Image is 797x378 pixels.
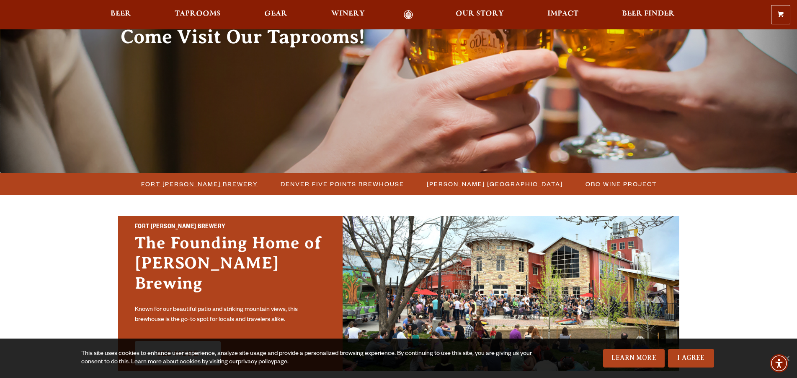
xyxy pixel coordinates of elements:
span: Beer [111,10,131,17]
a: Denver Five Points Brewhouse [276,178,408,190]
p: Known for our beautiful patio and striking mountain views, this brewhouse is the go-to spot for l... [135,305,326,325]
a: OBC Wine Project [580,178,661,190]
span: OBC Wine Project [585,178,657,190]
a: Fort [PERSON_NAME] Brewery [136,178,262,190]
span: Denver Five Points Brewhouse [281,178,404,190]
span: Our Story [456,10,504,17]
a: [PERSON_NAME] [GEOGRAPHIC_DATA] [422,178,567,190]
h2: Come Visit Our Taprooms! [121,26,382,47]
span: Fort [PERSON_NAME] Brewery [141,178,258,190]
a: Taprooms [169,10,226,20]
a: Our Story [450,10,509,20]
img: Fort Collins Brewery & Taproom' [343,216,679,371]
span: Winery [331,10,365,17]
a: Winery [326,10,370,20]
span: Impact [547,10,578,17]
a: Impact [542,10,584,20]
a: Learn More [603,349,665,368]
a: Beer Finder [616,10,680,20]
span: Gear [264,10,287,17]
h2: Fort [PERSON_NAME] Brewery [135,222,326,233]
a: Gear [259,10,293,20]
a: privacy policy [238,359,274,366]
span: Beer Finder [622,10,675,17]
a: Odell Home [393,10,424,20]
span: Taprooms [175,10,221,17]
a: I Agree [668,349,714,368]
a: Beer [105,10,137,20]
span: [PERSON_NAME] [GEOGRAPHIC_DATA] [427,178,563,190]
div: This site uses cookies to enhance user experience, analyze site usage and provide a personalized ... [81,350,534,367]
h3: The Founding Home of [PERSON_NAME] Brewing [135,233,326,302]
div: Accessibility Menu [770,354,788,373]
